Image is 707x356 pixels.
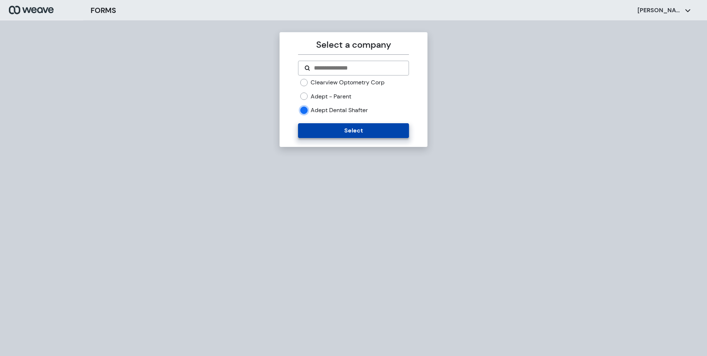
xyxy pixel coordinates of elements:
[311,93,351,101] label: Adept - Parent
[298,123,409,138] button: Select
[91,5,116,16] h3: FORMS
[313,64,402,73] input: Search
[311,106,368,114] label: Adept Dental Shafter
[637,6,682,14] p: [PERSON_NAME]
[298,38,409,51] p: Select a company
[311,78,385,87] label: Clearview Optometry Corp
